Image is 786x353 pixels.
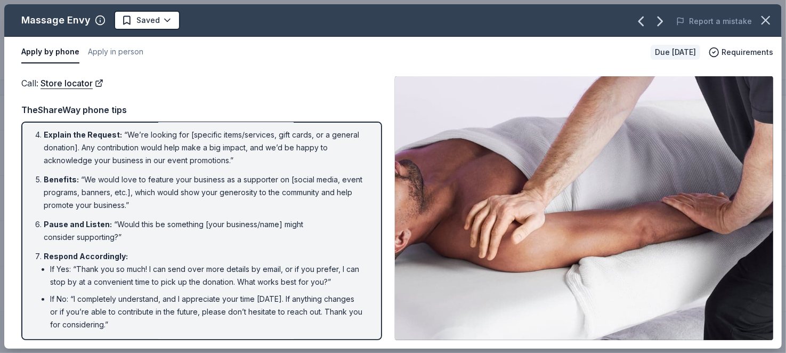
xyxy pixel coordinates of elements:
span: Explain the Request : [44,130,122,139]
div: Call : [21,76,382,90]
button: Saved [114,11,180,30]
button: Requirements [709,46,773,59]
button: Apply by phone [21,41,79,63]
li: “We would love to feature your business as a supporter on [social media, event programs, banners,... [44,173,366,212]
div: Due [DATE] [651,45,700,60]
button: Report a mistake [676,15,752,28]
li: If No: “I completely understand, and I appreciate your time [DATE]. If anything changes or if you... [50,293,366,331]
span: Wrap Up : [44,339,78,348]
span: Respond Accordingly : [44,252,128,261]
span: Benefits : [44,175,79,184]
div: TheShareWay phone tips [21,103,382,117]
li: “Would this be something [your business/name] might consider supporting?” [44,218,366,244]
a: Store locator [40,76,103,90]
button: Apply in person [88,41,143,63]
div: Massage Envy [21,12,91,29]
span: Pause and Listen : [44,220,112,229]
li: “We’re looking for [specific items/services, gift cards, or a general donation]. Any contribution... [44,129,366,167]
span: Saved [136,14,160,27]
span: Requirements [722,46,773,59]
img: Image for Massage Envy [395,76,773,340]
li: If Yes: “Thank you so much! I can send over more details by email, or if you prefer, I can stop b... [50,263,366,288]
